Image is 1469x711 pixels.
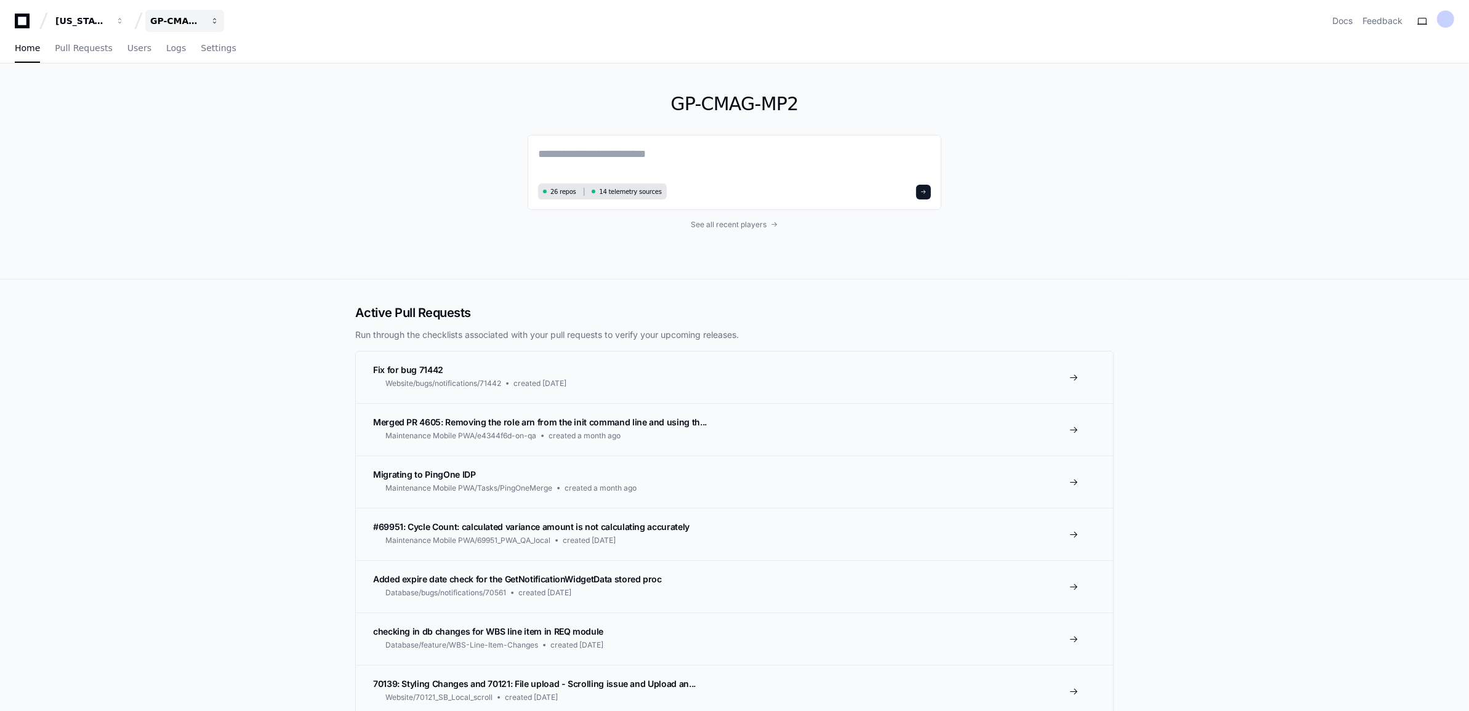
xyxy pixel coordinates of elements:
[201,34,236,63] a: Settings
[549,431,621,441] span: created a month ago
[385,483,552,493] span: Maintenance Mobile PWA/Tasks/PingOneMerge
[385,693,493,702] span: Website/70121_SB_Local_scroll
[355,304,1114,321] h2: Active Pull Requests
[127,34,151,63] a: Users
[550,640,603,650] span: created [DATE]
[373,678,696,689] span: 70139: Styling Changes and 70121: File upload - Scrolling issue and Upload an...
[385,588,506,598] span: Database/bugs/notifications/70561
[356,560,1113,613] a: Added expire date check for the GetNotificationWidgetData stored procDatabase/bugs/notifications/...
[373,469,476,480] span: Migrating to PingOne IDP
[563,536,616,545] span: created [DATE]
[55,34,112,63] a: Pull Requests
[1332,15,1353,27] a: Docs
[150,15,203,27] div: GP-CMAG-MP2
[50,10,129,32] button: [US_STATE] Pacific
[356,613,1113,665] a: checking in db changes for WBS line item in REQ moduleDatabase/feature/WBS-Line-Item-Changescreat...
[373,521,690,532] span: #69951: Cycle Count: calculated variance amount is not calculating accurately
[385,431,536,441] span: Maintenance Mobile PWA/e4344f6d-on-qa
[528,93,941,115] h1: GP-CMAG-MP2
[513,379,566,388] span: created [DATE]
[166,34,186,63] a: Logs
[373,417,707,427] span: Merged PR 4605: Removing the role arn from the init command line and using th...
[355,329,1114,341] p: Run through the checklists associated with your pull requests to verify your upcoming releases.
[55,15,108,27] div: [US_STATE] Pacific
[385,536,550,545] span: Maintenance Mobile PWA/69951_PWA_QA_local
[691,220,767,230] span: See all recent players
[356,403,1113,456] a: Merged PR 4605: Removing the role arn from the init command line and using th...Maintenance Mobil...
[565,483,637,493] span: created a month ago
[201,44,236,52] span: Settings
[15,44,40,52] span: Home
[373,364,443,375] span: Fix for bug 71442
[528,220,941,230] a: See all recent players
[356,508,1113,560] a: #69951: Cycle Count: calculated variance amount is not calculating accuratelyMaintenance Mobile P...
[385,379,501,388] span: Website/bugs/notifications/71442
[15,34,40,63] a: Home
[599,187,661,196] span: 14 telemetry sources
[505,693,558,702] span: created [DATE]
[373,574,662,584] span: Added expire date check for the GetNotificationWidgetData stored proc
[127,44,151,52] span: Users
[385,640,538,650] span: Database/feature/WBS-Line-Item-Changes
[373,626,603,637] span: checking in db changes for WBS line item in REQ module
[55,44,112,52] span: Pull Requests
[1362,15,1403,27] button: Feedback
[356,351,1113,403] a: Fix for bug 71442Website/bugs/notifications/71442created [DATE]
[145,10,224,32] button: GP-CMAG-MP2
[166,44,186,52] span: Logs
[356,456,1113,508] a: Migrating to PingOne IDPMaintenance Mobile PWA/Tasks/PingOneMergecreated a month ago
[518,588,571,598] span: created [DATE]
[550,187,576,196] span: 26 repos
